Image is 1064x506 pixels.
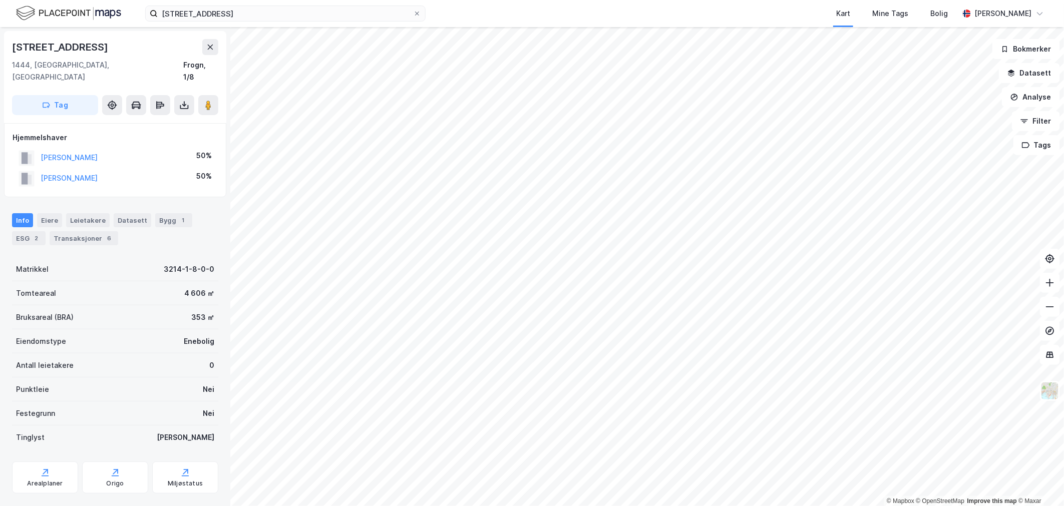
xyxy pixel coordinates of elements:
[155,213,192,227] div: Bygg
[1014,458,1064,506] div: Kontrollprogram for chat
[168,479,203,487] div: Miljøstatus
[183,59,218,83] div: Frogn, 1/8
[209,359,214,371] div: 0
[16,5,121,22] img: logo.f888ab2527a4732fd821a326f86c7f29.svg
[1012,111,1060,131] button: Filter
[157,431,214,443] div: [PERSON_NAME]
[975,8,1032,20] div: [PERSON_NAME]
[16,287,56,299] div: Tomteareal
[114,213,151,227] div: Datasett
[16,263,49,275] div: Matrikkel
[16,383,49,395] div: Punktleie
[37,213,62,227] div: Eiere
[32,233,42,243] div: 2
[66,213,110,227] div: Leietakere
[178,215,188,225] div: 1
[27,479,63,487] div: Arealplaner
[203,407,214,419] div: Nei
[196,150,212,162] div: 50%
[1040,381,1059,400] img: Z
[967,497,1017,504] a: Improve this map
[164,263,214,275] div: 3214-1-8-0-0
[12,39,110,55] div: [STREET_ADDRESS]
[12,59,183,83] div: 1444, [GEOGRAPHIC_DATA], [GEOGRAPHIC_DATA]
[12,213,33,227] div: Info
[13,132,218,144] div: Hjemmelshaver
[184,287,214,299] div: 4 606 ㎡
[16,431,45,443] div: Tinglyst
[12,95,98,115] button: Tag
[50,231,118,245] div: Transaksjoner
[16,311,74,323] div: Bruksareal (BRA)
[999,63,1060,83] button: Datasett
[184,335,214,347] div: Enebolig
[191,311,214,323] div: 353 ㎡
[107,479,124,487] div: Origo
[992,39,1060,59] button: Bokmerker
[104,233,114,243] div: 6
[836,8,850,20] div: Kart
[16,359,74,371] div: Antall leietakere
[1002,87,1060,107] button: Analyse
[196,170,212,182] div: 50%
[930,8,948,20] div: Bolig
[12,231,46,245] div: ESG
[887,497,914,504] a: Mapbox
[872,8,908,20] div: Mine Tags
[1013,135,1060,155] button: Tags
[16,407,55,419] div: Festegrunn
[158,6,413,21] input: Søk på adresse, matrikkel, gårdeiere, leietakere eller personer
[16,335,66,347] div: Eiendomstype
[1014,458,1064,506] iframe: Chat Widget
[203,383,214,395] div: Nei
[916,497,965,504] a: OpenStreetMap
